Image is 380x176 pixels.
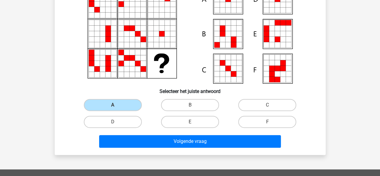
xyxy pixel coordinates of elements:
label: A [84,99,142,111]
button: Volgende vraag [99,135,281,148]
label: C [238,99,296,111]
label: B [161,99,219,111]
label: E [161,116,219,128]
label: F [238,116,296,128]
label: D [84,116,142,128]
h6: Selecteer het juiste antwoord [64,84,316,94]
